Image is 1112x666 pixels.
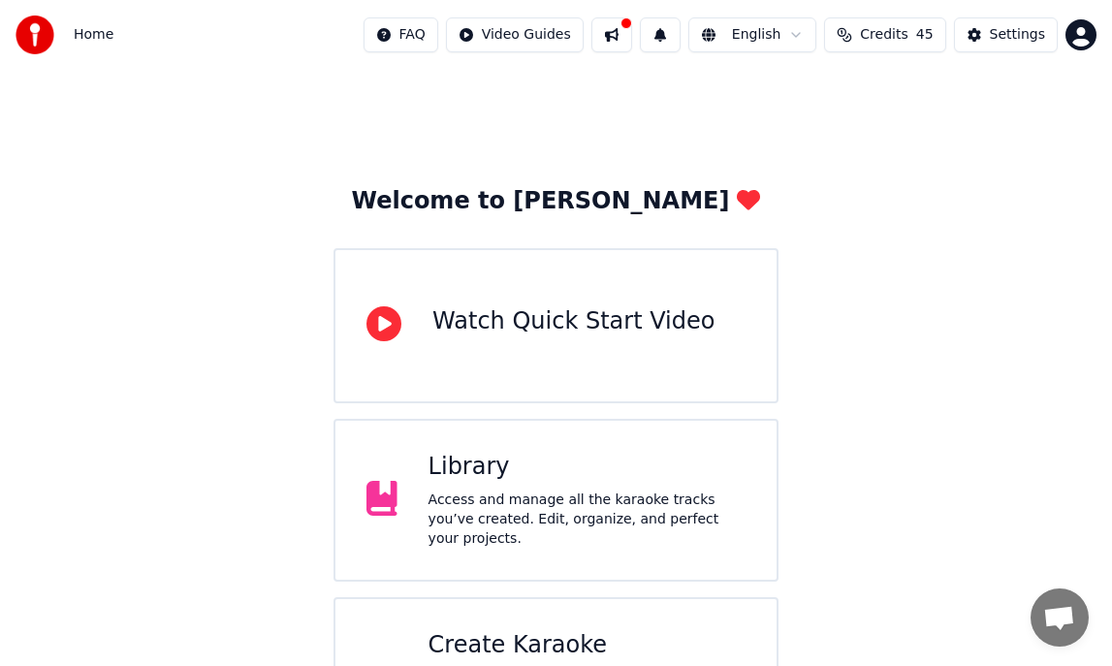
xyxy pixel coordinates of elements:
[432,306,715,337] div: Watch Quick Start Video
[824,17,945,52] button: Credits45
[990,25,1045,45] div: Settings
[1031,588,1089,647] a: Open chat
[916,25,934,45] span: 45
[74,25,113,45] span: Home
[352,186,761,217] div: Welcome to [PERSON_NAME]
[74,25,113,45] nav: breadcrumb
[429,491,746,549] div: Access and manage all the karaoke tracks you’ve created. Edit, organize, and perfect your projects.
[16,16,54,54] img: youka
[364,17,438,52] button: FAQ
[954,17,1058,52] button: Settings
[860,25,907,45] span: Credits
[429,630,746,661] div: Create Karaoke
[446,17,584,52] button: Video Guides
[429,452,746,483] div: Library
